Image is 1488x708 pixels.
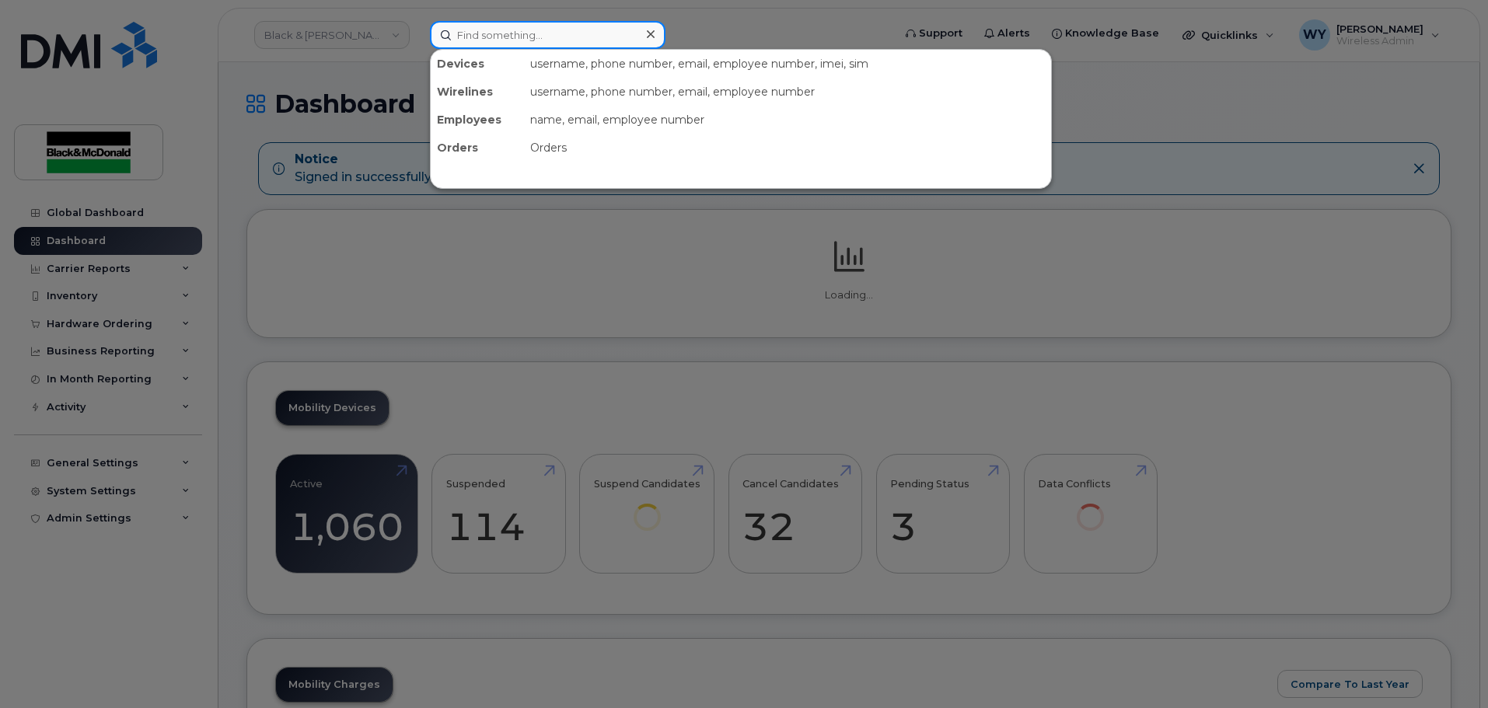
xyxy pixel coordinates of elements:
[524,106,1051,134] div: name, email, employee number
[524,134,1051,162] div: Orders
[524,50,1051,78] div: username, phone number, email, employee number, imei, sim
[431,78,524,106] div: Wirelines
[524,78,1051,106] div: username, phone number, email, employee number
[431,50,524,78] div: Devices
[431,134,524,162] div: Orders
[431,106,524,134] div: Employees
